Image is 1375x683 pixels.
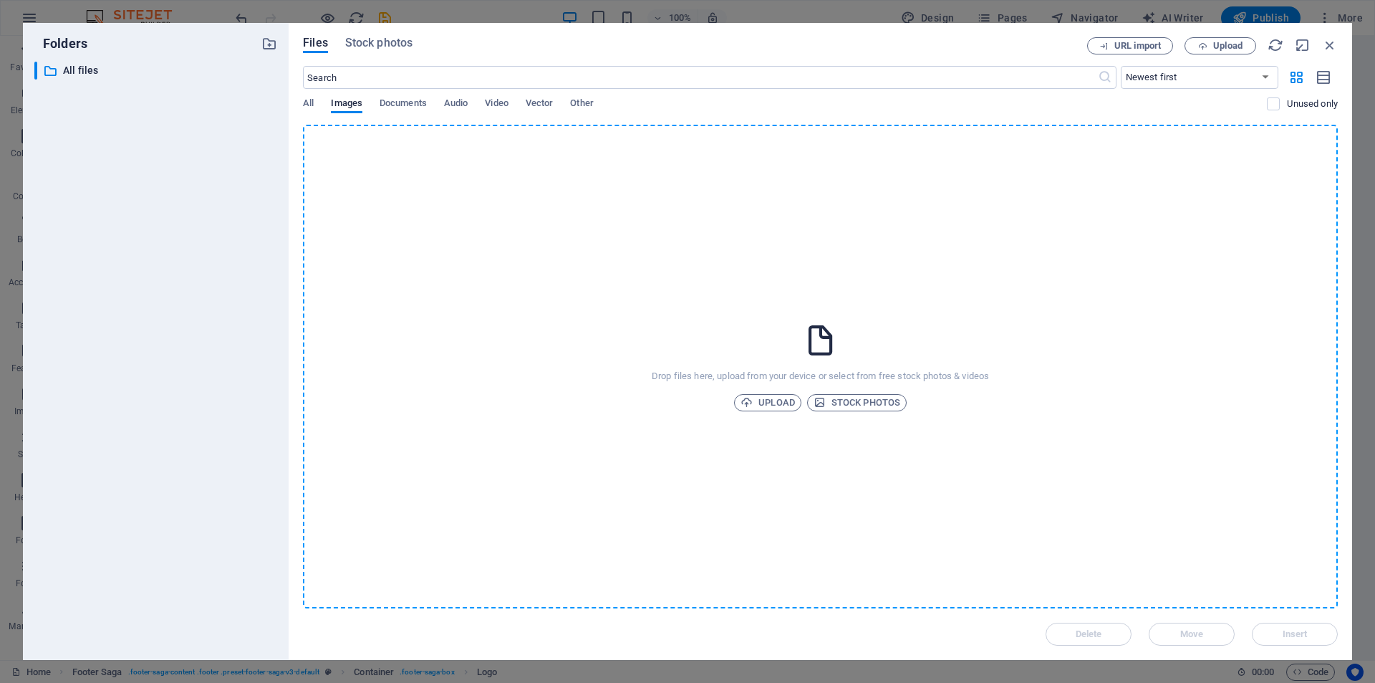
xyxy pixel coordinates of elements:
button: Upload [1185,37,1256,54]
span: Stock photos [814,394,900,411]
p: All files [63,62,251,79]
i: Create new folder [261,36,277,52]
span: Files [303,34,328,52]
span: Audio [444,95,468,115]
i: Reload [1268,37,1283,53]
span: Documents [380,95,427,115]
button: Stock photos [807,394,907,411]
span: Other [570,95,593,115]
i: Close [1322,37,1338,53]
p: Displays only files that are not in use on the website. Files added during this session can still... [1287,97,1338,110]
button: Upload [734,394,801,411]
span: All [303,95,314,115]
span: Upload [740,394,795,411]
span: Vector [526,95,554,115]
span: URL import [1114,42,1161,50]
span: Stock photos [345,34,412,52]
p: Folders [34,34,87,53]
input: Search [303,66,1097,89]
span: Upload [1213,42,1243,50]
span: Video [485,95,508,115]
button: URL import [1087,37,1173,54]
p: Drop files here, upload from your device or select from free stock photos & videos [652,370,989,383]
span: Images [331,95,362,115]
i: Minimize [1295,37,1311,53]
div: ​ [34,62,37,80]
